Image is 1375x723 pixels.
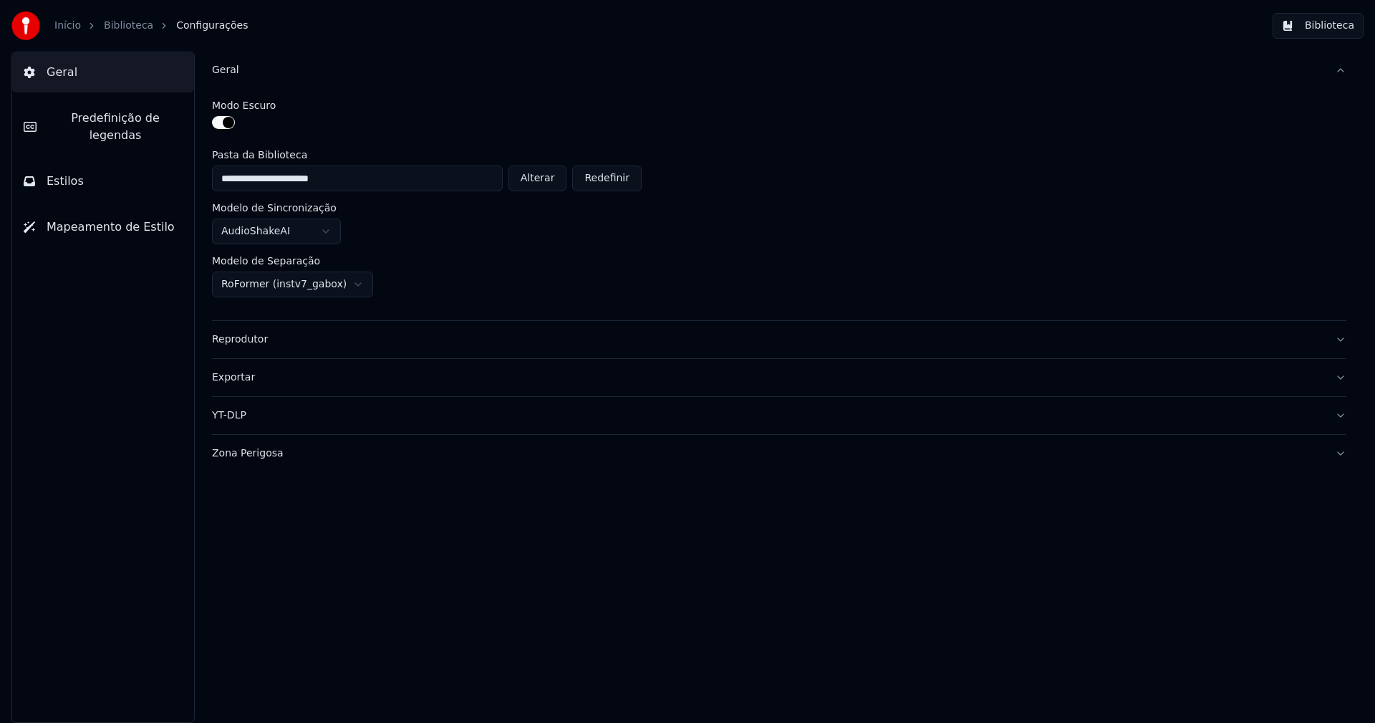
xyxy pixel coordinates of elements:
[212,203,337,213] label: Modelo de Sincronização
[212,52,1346,89] button: Geral
[212,89,1346,320] div: Geral
[212,256,320,266] label: Modelo de Separação
[212,397,1346,434] button: YT-DLP
[48,110,183,144] span: Predefinição de legendas
[176,19,248,33] span: Configurações
[572,166,642,191] button: Redefinir
[11,11,40,40] img: youka
[212,63,1323,77] div: Geral
[212,435,1346,472] button: Zona Perigosa
[54,19,248,33] nav: breadcrumb
[47,219,175,236] span: Mapeamento de Estilo
[47,64,77,81] span: Geral
[12,207,194,247] button: Mapeamento de Estilo
[12,161,194,201] button: Estilos
[104,19,153,33] a: Biblioteca
[1273,13,1364,39] button: Biblioteca
[47,173,84,190] span: Estilos
[212,321,1346,358] button: Reprodutor
[212,370,1323,385] div: Exportar
[212,100,276,110] label: Modo Escuro
[12,52,194,92] button: Geral
[212,359,1346,396] button: Exportar
[212,150,642,160] label: Pasta da Biblioteca
[508,166,567,191] button: Alterar
[12,98,194,155] button: Predefinição de legendas
[54,19,81,33] a: Início
[212,332,1323,347] div: Reprodutor
[212,446,1323,461] div: Zona Perigosa
[212,408,1323,423] div: YT-DLP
